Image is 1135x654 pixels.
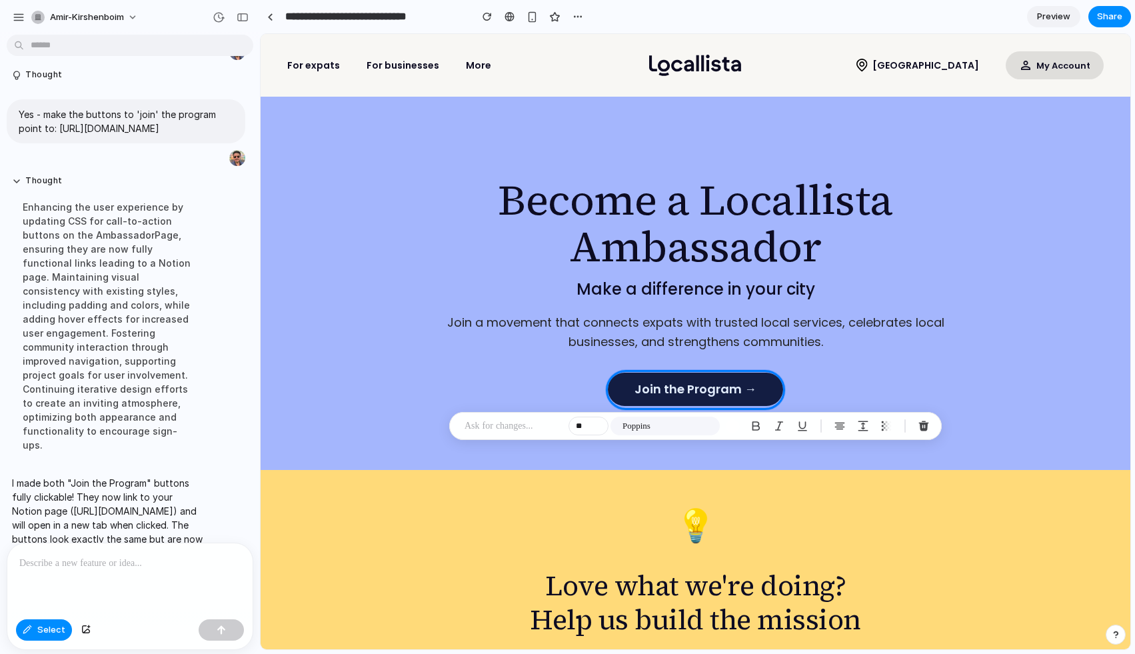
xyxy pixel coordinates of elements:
button: amir-kirshenboim [26,7,145,28]
button: Select [16,619,72,641]
p: Join a movement that connects expats with trusted local services, celebrates local businesses, an... [169,279,702,318]
h1: Become a Locallista Ambassador [169,143,702,237]
span: Poppins [622,419,650,433]
span: amir-kirshenboim [50,11,124,24]
div: 💡 [169,476,702,508]
span: Preview [1037,10,1070,23]
p: I made both "Join the Program" buttons fully clickable! They now link to your Notion page ([URL][... [12,476,203,574]
a: Preview [1027,6,1080,27]
p: Make a difference in your city [169,247,702,263]
img: locallista-logo.svg [389,21,481,42]
div: [GEOGRAPHIC_DATA] [612,27,718,36]
h2: Love what we're doing? Help us build the mission [169,535,702,602]
div: For businesses [106,27,179,36]
button: Share [1088,6,1131,27]
div: For expats [27,27,79,36]
div: Enhancing the user experience by updating CSS for call-to-action buttons on the AmbassadorPage, e... [12,192,203,460]
div: More [205,27,231,36]
button: Poppins [610,417,720,435]
div: My Account [776,27,830,36]
span: Select [37,623,65,637]
p: Yes - make the buttons to 'join' the program point to: [URL][DOMAIN_NAME] [19,107,233,135]
a: Join the Program → [347,339,523,372]
span: Share [1097,10,1122,23]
